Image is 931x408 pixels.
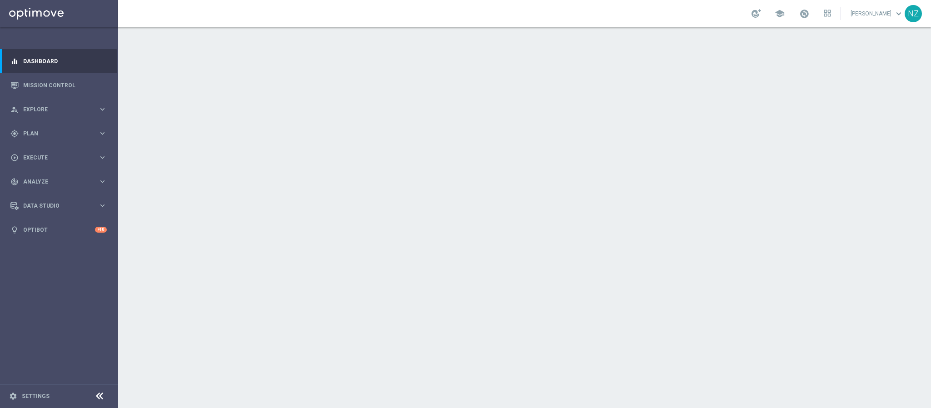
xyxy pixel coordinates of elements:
[98,129,107,138] i: keyboard_arrow_right
[23,203,98,209] span: Data Studio
[10,82,107,89] button: Mission Control
[10,106,107,113] button: person_search Explore keyboard_arrow_right
[10,57,19,65] i: equalizer
[10,218,107,242] div: Optibot
[10,129,19,138] i: gps_fixed
[23,49,107,73] a: Dashboard
[775,9,785,19] span: school
[894,9,904,19] span: keyboard_arrow_down
[23,179,98,184] span: Analyze
[10,105,98,114] div: Explore
[23,131,98,136] span: Plan
[10,154,107,161] button: play_circle_outline Execute keyboard_arrow_right
[23,73,107,97] a: Mission Control
[98,153,107,162] i: keyboard_arrow_right
[10,178,107,185] button: track_changes Analyze keyboard_arrow_right
[9,392,17,400] i: settings
[10,129,98,138] div: Plan
[98,105,107,114] i: keyboard_arrow_right
[23,155,98,160] span: Execute
[98,201,107,210] i: keyboard_arrow_right
[10,49,107,73] div: Dashboard
[10,58,107,65] button: equalizer Dashboard
[23,218,95,242] a: Optibot
[10,178,98,186] div: Analyze
[10,178,19,186] i: track_changes
[10,130,107,137] button: gps_fixed Plan keyboard_arrow_right
[22,393,50,399] a: Settings
[850,7,905,20] a: [PERSON_NAME]keyboard_arrow_down
[95,227,107,233] div: +10
[10,154,19,162] i: play_circle_outline
[10,226,107,234] button: lightbulb Optibot +10
[10,202,98,210] div: Data Studio
[10,105,19,114] i: person_search
[10,202,107,209] button: Data Studio keyboard_arrow_right
[10,73,107,97] div: Mission Control
[23,107,98,112] span: Explore
[905,5,922,22] div: NZ
[98,177,107,186] i: keyboard_arrow_right
[10,226,19,234] i: lightbulb
[10,154,98,162] div: Execute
